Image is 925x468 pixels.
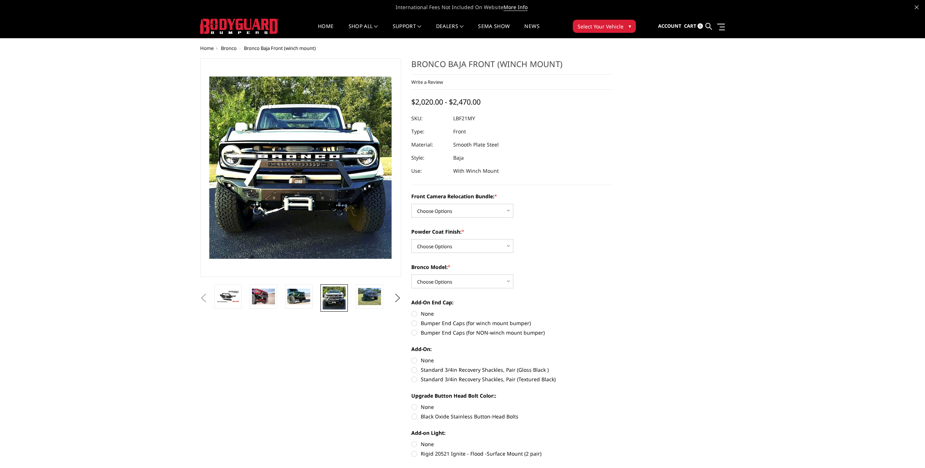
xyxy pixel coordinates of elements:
[287,289,310,304] img: Bronco Baja Front (winch mount)
[221,45,237,51] a: Bronco
[318,24,334,38] a: Home
[411,392,613,399] label: Upgrade Button Head Bolt Color::
[411,228,613,235] label: Powder Coat Finish:
[504,4,528,11] a: More Info
[411,125,448,138] dt: Type:
[200,58,401,277] a: Bodyguard Ford Bronco
[411,112,448,125] dt: SKU:
[658,16,681,36] a: Account
[198,293,209,304] button: Previous
[411,403,613,411] label: None
[323,286,346,309] img: Bronco Baja Front (winch mount)
[349,24,378,38] a: shop all
[411,97,481,107] span: $2,020.00 - $2,470.00
[411,429,613,437] label: Add-on Light:
[411,151,448,164] dt: Style:
[411,79,443,85] a: Write a Review
[658,23,681,29] span: Account
[411,413,613,420] label: Black Oxide Stainless Button-Head Bolts
[684,16,703,36] a: Cart 0
[411,310,613,317] label: None
[411,366,613,374] label: Standard 3/4in Recovery Shackles, Pair (Gloss Black )
[524,24,539,38] a: News
[684,23,696,29] span: Cart
[411,375,613,383] label: Standard 3/4in Recovery Shackles, Pair (Textured Black)
[573,20,636,33] button: Select Your Vehicle
[453,112,475,125] dd: LBF21MY
[217,290,240,303] img: Bodyguard Ford Bronco
[453,125,466,138] dd: Front
[200,19,279,34] img: BODYGUARD BUMPERS
[411,450,613,457] label: Rigid 20521 Ignite - Flood -Surface Mount (2 pair)
[411,164,448,178] dt: Use:
[411,345,613,353] label: Add-On:
[358,288,381,305] img: Bronco Baja Front (winch mount)
[252,289,275,304] img: Bronco Baja Front (winch mount)
[411,58,613,75] h1: Bronco Baja Front (winch mount)
[392,293,403,304] button: Next
[411,440,613,448] label: None
[411,329,613,336] label: Bumper End Caps (for NON-winch mount bumper)
[244,45,316,51] span: Bronco Baja Front (winch mount)
[697,23,703,29] span: 0
[578,23,623,30] span: Select Your Vehicle
[411,263,613,271] label: Bronco Model:
[411,299,613,306] label: Add-On End Cap:
[453,138,499,151] dd: Smooth Plate Steel
[411,356,613,364] label: None
[393,24,421,38] a: Support
[200,45,214,51] a: Home
[478,24,510,38] a: SEMA Show
[436,24,464,38] a: Dealers
[453,164,499,178] dd: With Winch Mount
[629,22,631,30] span: ▾
[411,192,613,200] label: Front Camera Relocation Bundle:
[411,138,448,151] dt: Material:
[411,319,613,327] label: Bumper End Caps (for winch mount bumper)
[453,151,464,164] dd: Baja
